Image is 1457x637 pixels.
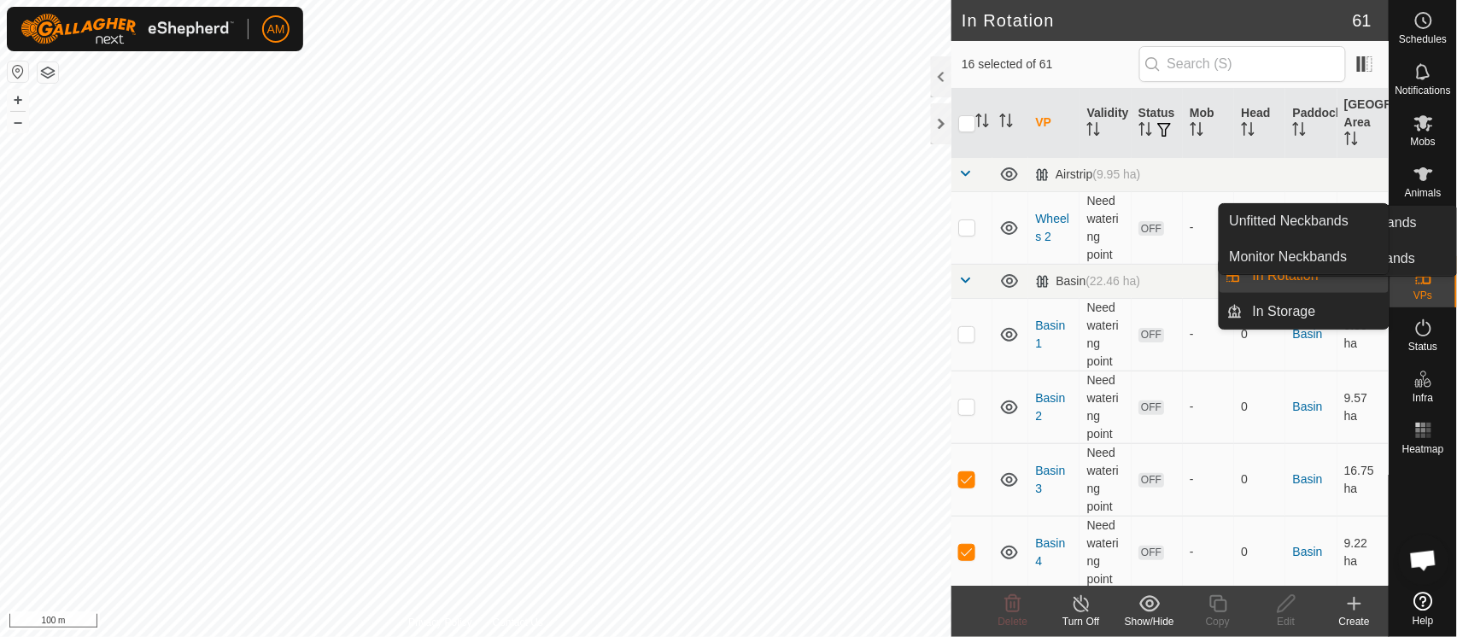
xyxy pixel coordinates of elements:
[1252,614,1320,629] div: Edit
[1243,259,1389,293] a: In Rotation
[1413,393,1433,403] span: Infra
[1234,371,1285,443] td: 0
[1234,298,1285,371] td: 0
[1035,318,1065,350] a: Basin 1
[1028,89,1080,158] th: VP
[1035,391,1065,423] a: Basin 2
[1390,585,1457,633] a: Help
[1344,134,1358,148] p-sorticon: Activate to sort
[1047,614,1115,629] div: Turn Off
[1080,371,1131,443] td: Need watering point
[1337,191,1389,264] td: 9.95 ha
[1190,398,1227,416] div: -
[1093,167,1141,181] span: (9.95 ha)
[1253,301,1316,322] span: In Storage
[1402,444,1444,454] span: Heatmap
[1035,167,1141,182] div: Airstrip
[1337,89,1389,158] th: [GEOGRAPHIC_DATA] Area
[1190,325,1227,343] div: -
[1230,247,1348,267] span: Monitor Neckbands
[1080,191,1131,264] td: Need watering point
[1234,89,1285,158] th: Head
[1285,89,1337,158] th: Paddock
[1396,85,1451,96] span: Notifications
[1405,188,1442,198] span: Animals
[1292,400,1322,413] a: Basin
[1399,34,1447,44] span: Schedules
[1138,221,1164,236] span: OFF
[975,116,989,130] p-sorticon: Activate to sort
[1411,137,1436,147] span: Mobs
[1115,614,1184,629] div: Show/Hide
[1190,125,1203,138] p-sorticon: Activate to sort
[408,615,472,630] a: Privacy Policy
[1243,295,1389,329] a: In Storage
[1230,211,1349,231] span: Unfitted Neckbands
[1241,125,1255,138] p-sorticon: Activate to sort
[1080,298,1131,371] td: Need watering point
[1190,543,1227,561] div: -
[1337,371,1389,443] td: 9.57 ha
[1292,125,1306,138] p-sorticon: Activate to sort
[1184,614,1252,629] div: Copy
[1292,545,1322,558] a: Basin
[1080,516,1131,588] td: Need watering point
[962,56,1138,73] span: 16 selected of 61
[1190,470,1227,488] div: -
[1337,516,1389,588] td: 9.22 ha
[1413,290,1432,301] span: VPs
[493,615,543,630] a: Contact Us
[1035,464,1065,495] a: Basin 3
[1183,89,1234,158] th: Mob
[1138,546,1164,560] span: OFF
[1234,516,1285,588] td: 0
[1138,125,1152,138] p-sorticon: Activate to sort
[1253,266,1319,286] span: In Rotation
[999,116,1013,130] p-sorticon: Activate to sort
[1353,8,1372,33] span: 61
[1035,536,1065,568] a: Basin 4
[1220,259,1389,293] li: In Rotation
[1190,219,1227,237] div: -
[1337,443,1389,516] td: 16.75 ha
[38,62,58,83] button: Map Layers
[1080,89,1131,158] th: Validity
[1132,89,1183,158] th: Status
[1220,204,1389,238] a: Unfitted Neckbands
[962,10,1353,31] h2: In Rotation
[8,61,28,82] button: Reset Map
[1035,212,1069,243] a: Wheels 2
[8,90,28,110] button: +
[1139,46,1346,82] input: Search (S)
[1292,472,1322,486] a: Basin
[1138,473,1164,488] span: OFF
[1086,125,1100,138] p-sorticon: Activate to sort
[1234,191,1285,264] td: 0
[1413,616,1434,626] span: Help
[1138,328,1164,342] span: OFF
[1035,274,1140,289] div: Basin
[1320,614,1389,629] div: Create
[1292,327,1322,341] a: Basin
[8,112,28,132] button: –
[20,14,234,44] img: Gallagher Logo
[1234,443,1285,516] td: 0
[1398,535,1449,586] div: Open chat
[1138,400,1164,415] span: OFF
[267,20,285,38] span: AM
[998,616,1028,628] span: Delete
[1080,443,1131,516] td: Need watering point
[1337,298,1389,371] td: 9.58 ha
[1220,240,1389,274] a: Monitor Neckbands
[1408,342,1437,352] span: Status
[1220,295,1389,329] li: In Storage
[1085,274,1140,288] span: (22.46 ha)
